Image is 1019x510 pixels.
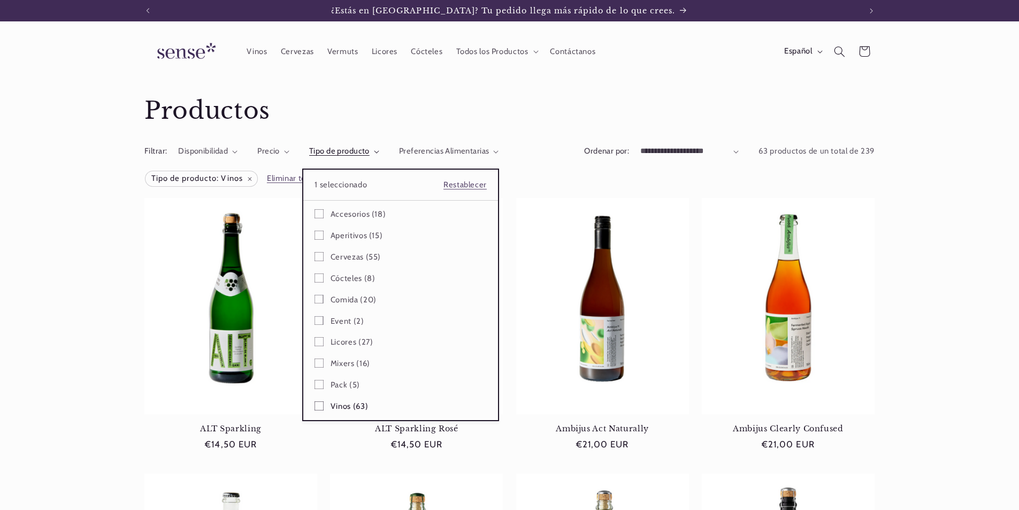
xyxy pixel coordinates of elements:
[331,252,381,262] span: Cervezas (55)
[331,295,377,305] span: Comida (20)
[777,41,827,62] button: Español
[309,146,379,157] summary: Tipo de producto (1 seleccionado)
[550,47,595,57] span: Contáctanos
[240,40,274,63] a: Vinos
[281,47,314,57] span: Cervezas
[543,40,602,63] a: Contáctanos
[331,380,360,390] span: Pack (5)
[828,39,852,64] summary: Búsqueda
[247,47,267,57] span: Vinos
[404,40,449,63] a: Cócteles
[372,47,397,57] span: Licores
[331,6,676,16] span: ¿Estás en [GEOGRAPHIC_DATA]? Tu pedido llega más rápido de lo que crees.
[331,337,373,347] span: Licores (27)
[331,231,382,241] span: Aperitivos (15)
[456,47,528,57] span: Todos los Productos
[320,40,365,63] a: Vermuts
[140,32,229,71] a: Sense
[331,316,364,326] span: Event (2)
[331,273,376,284] span: Cócteles (8)
[315,180,367,189] span: 1 seleccionado
[449,40,543,63] summary: Todos los Productos
[331,401,368,412] span: Vinos (63)
[327,47,358,57] span: Vermuts
[331,209,386,219] span: Accesorios (18)
[365,40,404,63] a: Licores
[331,359,370,369] span: Mixers (16)
[443,178,487,192] a: Restablecer
[411,47,442,57] span: Cócteles
[784,45,812,57] span: Español
[274,40,320,63] a: Cervezas
[144,36,225,67] img: Sense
